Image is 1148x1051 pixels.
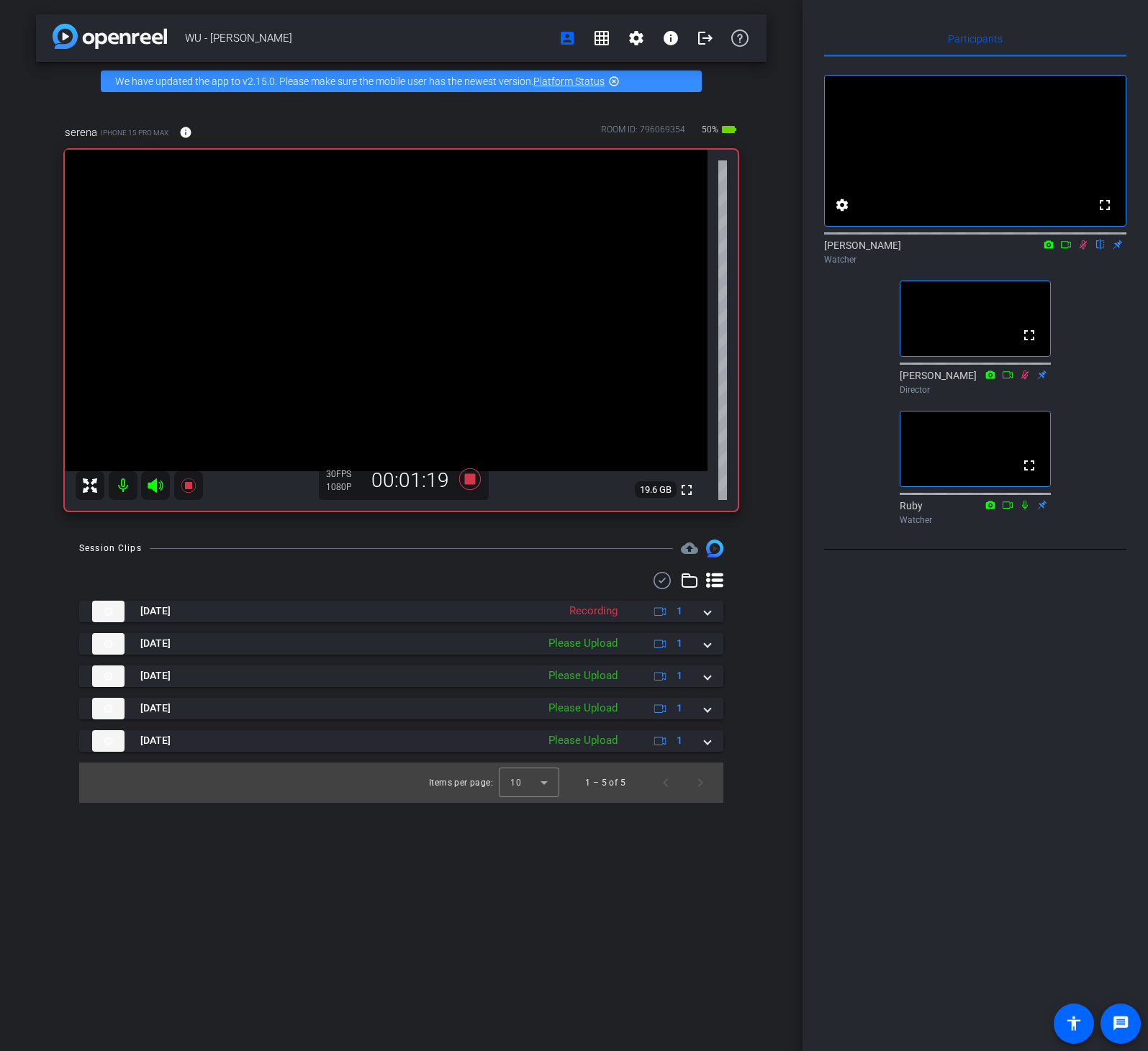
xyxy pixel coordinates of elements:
span: 50% [700,118,720,141]
button: Previous page [648,765,683,800]
div: Director [900,383,1051,396]
span: WU - [PERSON_NAME] [185,24,550,53]
div: Ruby [900,499,1051,527]
img: thumb-nail [92,633,125,655]
span: 1 [677,733,682,748]
span: 19.6 GB [635,481,677,499]
div: Please Upload [541,635,625,652]
mat-icon: logout [697,29,714,47]
mat-icon: message [1112,1015,1129,1032]
div: 00:01:19 [362,468,458,493]
img: thumb-nail [92,730,125,752]
span: [DATE] [140,701,171,716]
span: 1 [677,701,682,716]
div: [PERSON_NAME] [824,238,1126,266]
a: Platform Status [533,76,605,87]
span: [DATE] [140,636,171,651]
mat-icon: fullscreen [678,481,695,499]
img: thumb-nail [92,601,125,622]
img: thumb-nail [92,665,125,687]
mat-icon: accessibility [1065,1015,1083,1032]
mat-icon: info [179,126,192,139]
mat-icon: cloud_upload [681,540,698,557]
mat-expansion-panel-header: thumb-nail[DATE]Please Upload1 [79,730,723,752]
div: Watcher [824,253,1126,266]
mat-expansion-panel-header: thumb-nail[DATE]Recording1 [79,601,723,622]
mat-icon: fullscreen [1021,327,1038,344]
div: 30 [326,468,362,480]
span: 1 [677,636,682,651]
mat-icon: settings [628,29,645,47]
img: thumb-nail [92,698,125,719]
mat-expansion-panel-header: thumb-nail[DATE]Please Upload1 [79,665,723,687]
span: 1 [677,604,682,619]
div: We have updated the app to v2.15.0. Please make sure the mobile user has the newest version. [101,70,702,92]
mat-expansion-panel-header: thumb-nail[DATE]Please Upload1 [79,698,723,719]
span: [DATE] [140,733,171,748]
span: FPS [336,469,351,479]
span: Destinations for your clips [681,540,698,557]
mat-icon: battery_std [720,121,738,138]
span: [DATE] [140,604,171,619]
div: Please Upload [541,700,625,716]
span: Participants [948,34,1003,44]
div: [PERSON_NAME] [900,368,1051,396]
mat-icon: fullscreen [1021,457,1038,474]
mat-icon: info [662,29,679,47]
mat-icon: highlight_off [608,76,620,87]
img: app-logo [53,24,167,49]
div: ROOM ID: 796069354 [601,123,685,144]
mat-icon: account_box [559,29,576,47]
span: iPhone 15 Pro Max [101,127,168,138]
img: Session clips [706,540,723,557]
span: 1 [677,668,682,683]
mat-expansion-panel-header: thumb-nail[DATE]Please Upload1 [79,633,723,655]
mat-icon: grid_on [593,29,610,47]
div: Items per page: [429,775,493,790]
mat-icon: fullscreen [1096,196,1113,214]
span: serena [65,124,97,140]
button: Next page [683,765,718,800]
span: [DATE] [140,668,171,683]
div: Please Upload [541,668,625,684]
div: 1 – 5 of 5 [585,775,625,790]
div: Recording [562,603,625,619]
div: Watcher [900,514,1051,527]
div: Session Clips [79,541,142,555]
mat-icon: flip [1092,237,1109,250]
div: 1080P [326,481,362,493]
mat-icon: settings [833,196,851,214]
div: Please Upload [541,732,625,749]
